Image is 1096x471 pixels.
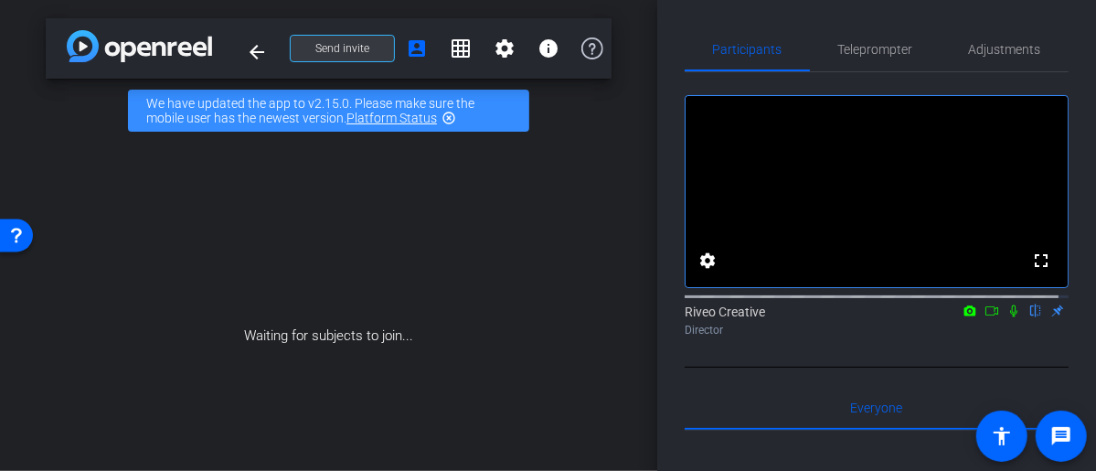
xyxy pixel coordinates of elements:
[713,43,782,56] span: Participants
[67,30,212,62] img: app-logo
[697,250,718,272] mat-icon: settings
[450,37,472,59] mat-icon: grid_on
[290,35,395,62] button: Send invite
[685,322,1069,338] div: Director
[346,111,437,125] a: Platform Status
[851,401,903,414] span: Everyone
[442,111,456,125] mat-icon: highlight_off
[1050,425,1072,447] mat-icon: message
[537,37,559,59] mat-icon: info
[838,43,913,56] span: Teleprompter
[1030,250,1052,272] mat-icon: fullscreen
[246,41,268,63] mat-icon: arrow_back
[128,90,529,132] div: We have updated the app to v2.15.0. Please make sure the mobile user has the newest version.
[406,37,428,59] mat-icon: account_box
[494,37,516,59] mat-icon: settings
[315,41,369,56] span: Send invite
[685,303,1069,338] div: Riveo Creative
[991,425,1013,447] mat-icon: accessibility
[1025,302,1047,318] mat-icon: flip
[969,43,1041,56] span: Adjustments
